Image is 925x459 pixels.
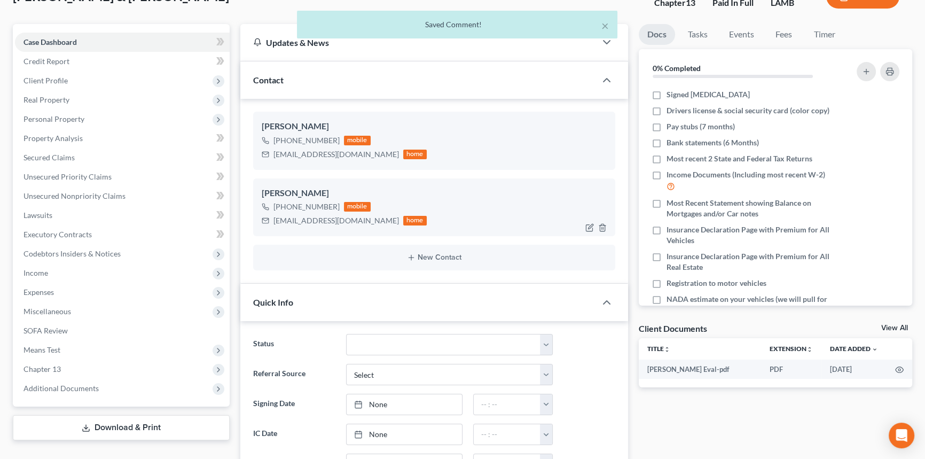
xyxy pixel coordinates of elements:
span: Bank statements (6 Months) [667,137,759,148]
span: Credit Report [23,57,69,66]
span: Insurance Declaration Page with Premium for All Real Estate [667,251,835,273]
span: Codebtors Insiders & Notices [23,249,121,258]
span: SOFA Review [23,326,68,335]
i: unfold_more [806,346,813,353]
a: None [347,394,461,415]
div: [PHONE_NUMBER] [273,135,340,146]
span: Additional Documents [23,384,99,393]
div: Open Intercom Messenger [889,423,914,448]
a: Property Analysis [15,129,230,148]
button: New Contact [262,253,607,262]
span: Case Dashboard [23,37,77,46]
span: Lawsuits [23,211,52,220]
span: Unsecured Priority Claims [23,172,112,181]
span: Registration to motor vehicles [667,278,766,289]
span: Most recent 2 State and Federal Tax Returns [667,153,812,164]
span: Personal Property [23,114,84,123]
a: Unsecured Nonpriority Claims [15,186,230,206]
strong: 0% Completed [653,64,701,73]
div: Client Documents [639,323,707,334]
input: -- : -- [474,424,541,445]
a: Unsecured Priority Claims [15,167,230,186]
span: Means Test [23,345,60,354]
div: Saved Comment! [305,19,609,30]
span: Chapter 13 [23,364,61,374]
span: Executory Contracts [23,230,92,239]
span: Real Property [23,95,69,104]
span: Secured Claims [23,153,75,162]
span: Signed [MEDICAL_DATA] [667,89,750,100]
span: NADA estimate on your vehicles (we will pull for you) 2020 Kia Sorrento 109k miles + 2006 Toyota ... [667,294,835,326]
input: -- : -- [474,394,541,415]
span: Pay stubs (7 months) [667,121,735,132]
a: None [347,424,461,445]
span: Most Recent Statement showing Balance on Mortgages and/or Car notes [667,198,835,219]
a: Date Added expand_more [830,345,878,353]
div: [PERSON_NAME] [262,187,607,200]
div: mobile [344,136,371,145]
i: unfold_more [664,346,670,353]
a: View All [881,324,908,332]
label: IC Date [248,424,341,445]
a: Extensionunfold_more [770,345,813,353]
div: mobile [344,202,371,212]
div: home [403,150,427,159]
span: Property Analysis [23,134,83,143]
div: home [403,216,427,225]
span: Contact [253,75,284,85]
span: Income [23,268,48,277]
label: Signing Date [248,394,341,415]
td: [DATE] [821,360,887,379]
a: Titleunfold_more [647,345,670,353]
span: Drivers license & social security card (color copy) [667,105,829,116]
span: Income Documents (Including most recent W-2) [667,169,825,180]
div: [EMAIL_ADDRESS][DOMAIN_NAME] [273,215,399,226]
label: Status [248,334,341,355]
a: SOFA Review [15,321,230,340]
span: Miscellaneous [23,307,71,316]
span: Unsecured Nonpriority Claims [23,191,126,200]
span: Quick Info [253,297,293,307]
span: Insurance Declaration Page with Premium for All Vehicles [667,224,835,246]
span: Expenses [23,287,54,297]
div: [PERSON_NAME] [262,120,607,133]
td: PDF [761,360,821,379]
button: × [601,19,609,32]
i: expand_more [872,346,878,353]
div: [EMAIL_ADDRESS][DOMAIN_NAME] [273,149,399,160]
label: Referral Source [248,364,341,385]
a: Credit Report [15,52,230,71]
a: Lawsuits [15,206,230,225]
a: Executory Contracts [15,225,230,244]
a: Download & Print [13,415,230,440]
td: [PERSON_NAME] Eval-pdf [639,360,762,379]
a: Secured Claims [15,148,230,167]
div: [PHONE_NUMBER] [273,201,340,212]
span: Client Profile [23,76,68,85]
